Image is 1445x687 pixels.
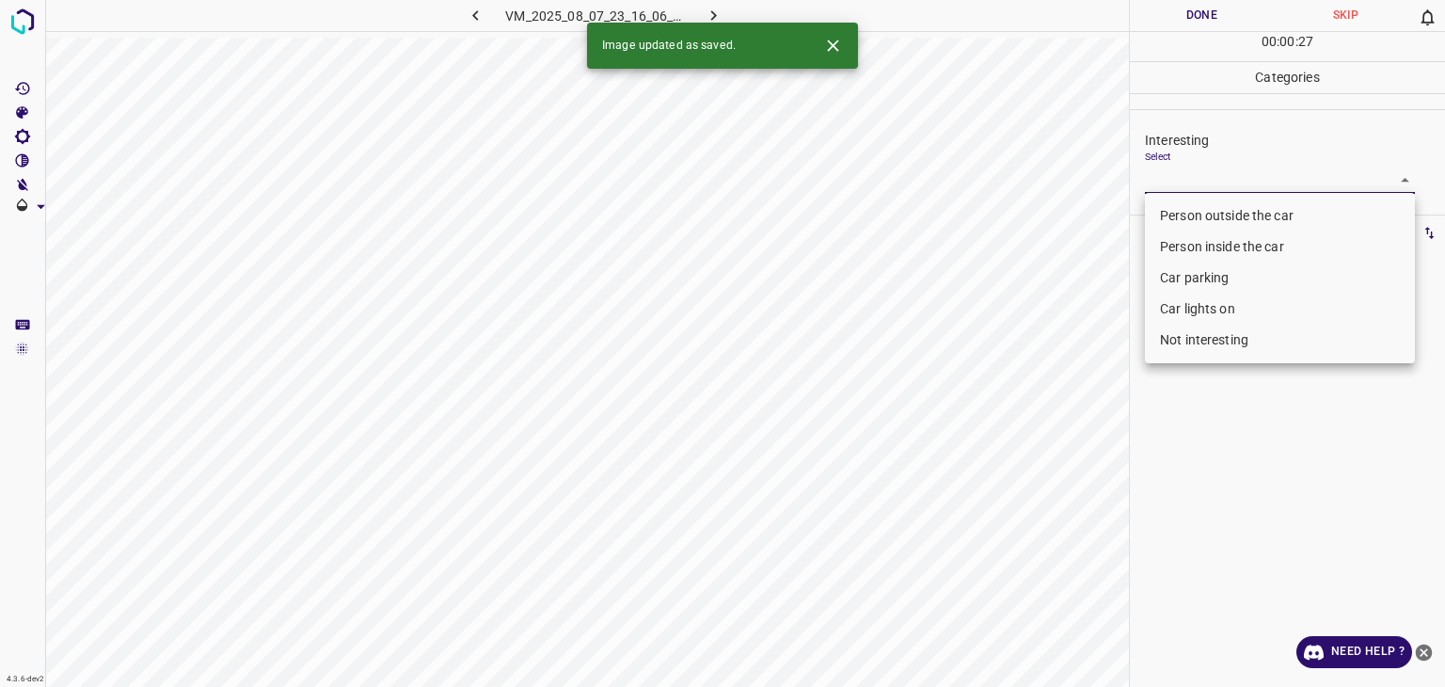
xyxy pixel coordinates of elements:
[816,28,850,63] button: Close
[1145,200,1415,232] li: Person outside the car
[1145,232,1415,263] li: Person inside the car
[602,38,736,55] span: Image updated as saved.
[1145,325,1415,356] li: Not interesting
[1145,263,1415,294] li: Car parking
[1145,294,1415,325] li: Car lights on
